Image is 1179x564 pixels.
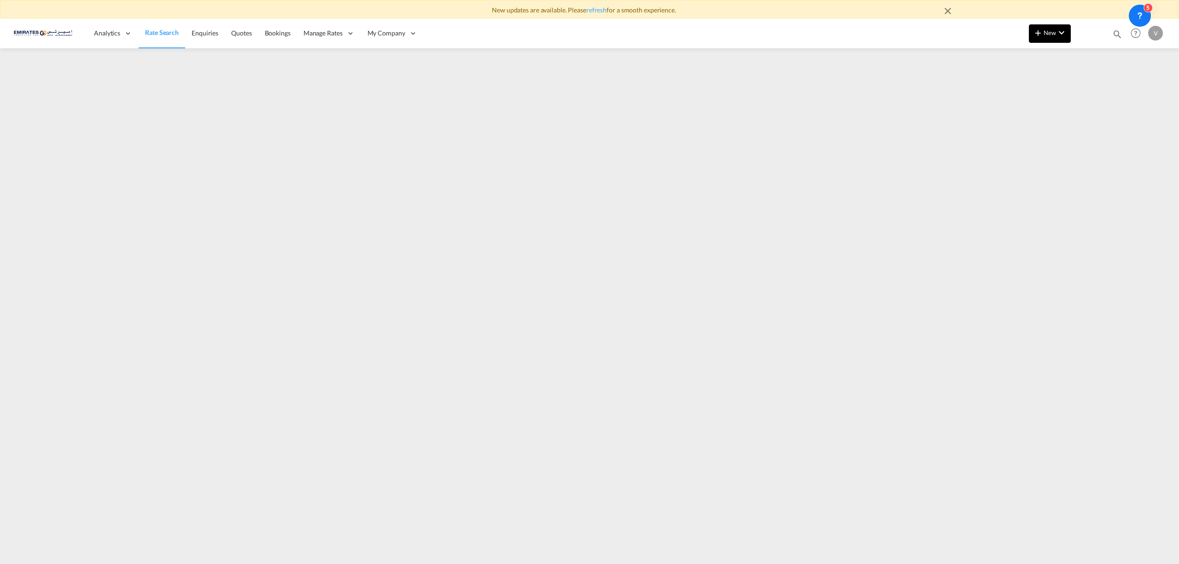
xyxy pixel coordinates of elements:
span: Help [1128,25,1144,41]
div: Manage Rates [297,18,361,48]
span: Manage Rates [304,29,343,38]
span: Rate Search [145,29,179,36]
a: Rate Search [139,18,185,48]
span: New [1033,29,1067,36]
div: V [1148,26,1163,41]
a: Bookings [258,18,297,48]
span: Analytics [94,29,120,38]
md-icon: icon-plus 400-fg [1033,27,1044,38]
md-icon: icon-chevron-down [1056,27,1067,38]
img: c67187802a5a11ec94275b5db69a26e6.png [14,23,76,44]
span: Quotes [231,29,251,37]
span: My Company [368,29,405,38]
a: Quotes [225,18,258,48]
md-icon: icon-close [942,6,953,17]
a: refresh [586,6,607,14]
span: Enquiries [192,29,218,37]
a: Enquiries [185,18,225,48]
div: Help [1128,25,1148,42]
div: icon-magnify [1112,29,1122,43]
button: icon-plus 400-fgNewicon-chevron-down [1029,24,1071,43]
div: New updates are available. Please for a smooth experience. [221,6,958,15]
div: Analytics [88,18,139,48]
div: My Company [361,18,424,48]
md-icon: icon-magnify [1112,29,1122,39]
span: Bookings [265,29,291,37]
